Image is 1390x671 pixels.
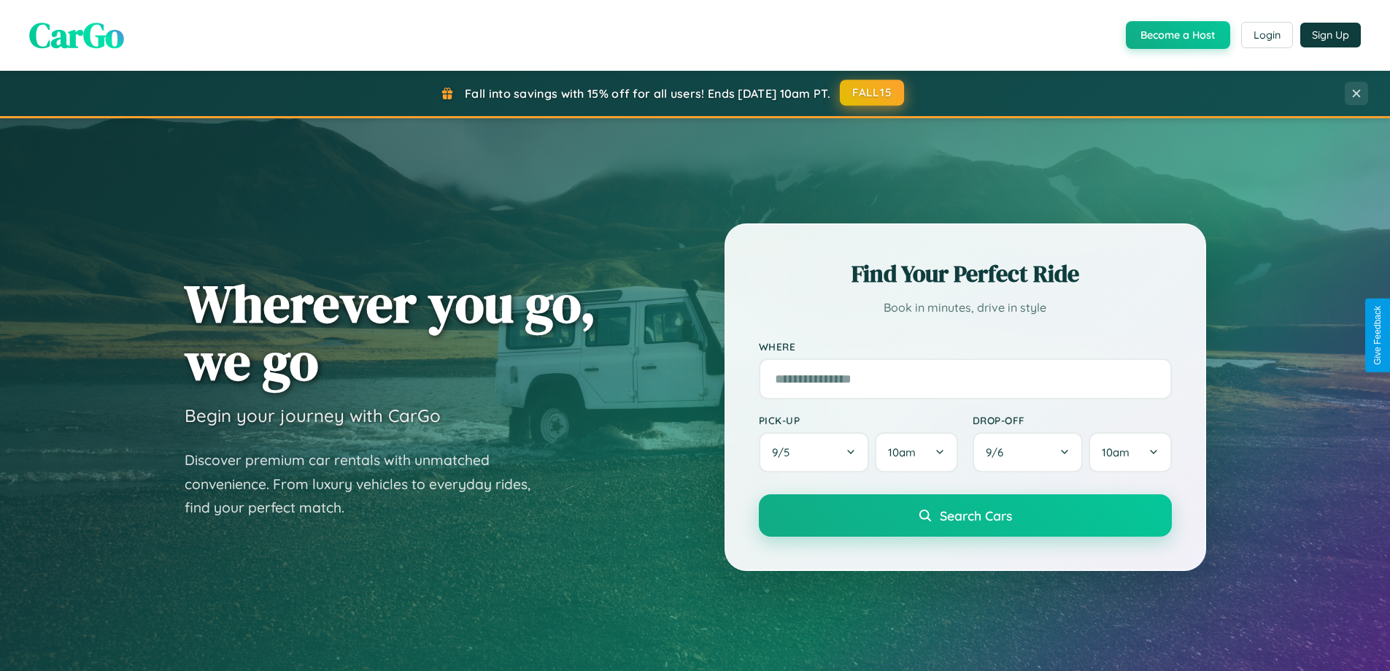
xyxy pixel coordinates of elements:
[759,432,870,472] button: 9/5
[29,11,124,59] span: CarGo
[1300,23,1361,47] button: Sign Up
[772,445,797,459] span: 9 / 5
[973,432,1084,472] button: 9/6
[759,258,1172,290] h2: Find Your Perfect Ride
[973,414,1172,426] label: Drop-off
[185,404,441,426] h3: Begin your journey with CarGo
[465,86,830,101] span: Fall into savings with 15% off for all users! Ends [DATE] 10am PT.
[1102,445,1130,459] span: 10am
[1126,21,1230,49] button: Become a Host
[1241,22,1293,48] button: Login
[759,340,1172,353] label: Where
[759,494,1172,537] button: Search Cars
[840,80,904,106] button: FALL15
[1089,432,1171,472] button: 10am
[185,448,549,520] p: Discover premium car rentals with unmatched convenience. From luxury vehicles to everyday rides, ...
[888,445,916,459] span: 10am
[759,414,958,426] label: Pick-up
[185,275,596,390] h1: Wherever you go, we go
[759,297,1172,318] p: Book in minutes, drive in style
[1372,306,1383,365] div: Give Feedback
[986,445,1011,459] span: 9 / 6
[875,432,957,472] button: 10am
[940,507,1012,524] span: Search Cars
